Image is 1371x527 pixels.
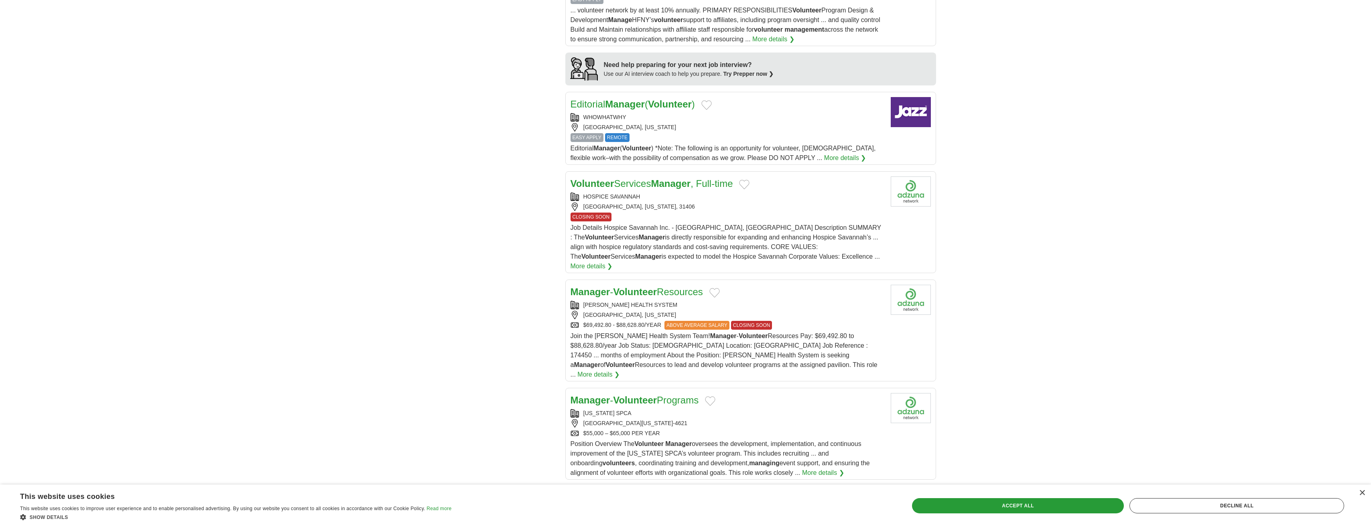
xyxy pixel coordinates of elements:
span: ... volunteer network by at least 10% annually. PRIMARY RESPONSIBILITIES Program Design & Develop... [571,7,880,43]
span: Show details [30,515,68,520]
strong: volunteer [754,26,783,33]
strong: Manager [651,178,691,189]
a: More details ❯ [824,153,866,163]
strong: Volunteer [606,361,635,368]
strong: Manager [635,253,662,260]
strong: Manager [605,99,645,109]
a: EditorialManager(Volunteer) [571,99,695,109]
strong: Volunteer [792,7,822,14]
span: EASY APPLY [571,133,603,142]
div: Use our AI interview coach to help you prepare. [604,70,774,78]
button: Add to favorite jobs [705,396,715,406]
img: Company logo [891,393,931,423]
a: More details ❯ [802,468,844,478]
a: Manager-VolunteerPrograms [571,395,699,405]
a: More details ❯ [752,34,794,44]
div: [GEOGRAPHIC_DATA], [US_STATE], 31406 [571,203,884,211]
strong: Manage [608,16,632,23]
strong: Volunteer [739,332,768,339]
a: More details ❯ [571,261,613,271]
span: Join the [PERSON_NAME] Health System Team! - Resources Pay: $69,492.80 to $88,628.80/year Job Sta... [571,332,877,378]
strong: Manager [574,361,600,368]
strong: Volunteer [585,234,614,241]
img: Harris Health System logo [891,285,931,315]
div: Show details [20,513,451,521]
div: This website uses cookies [20,489,431,501]
span: CLOSING SOON [731,321,772,330]
strong: Manager [639,234,665,241]
strong: Volunteer [622,145,651,152]
div: [US_STATE] SPCA [571,409,884,418]
span: Editorial ( ) *Note: The following is an opportunity for volunteer, [DEMOGRAPHIC_DATA], flexible ... [571,145,876,161]
div: HOSPICE SAVANNAH [571,193,884,201]
button: Add to favorite jobs [739,180,749,189]
span: CLOSING SOON [571,213,612,221]
strong: Manager [593,145,620,152]
strong: Volunteer [581,253,611,260]
span: ABOVE AVERAGE SALARY [664,321,729,330]
a: [PERSON_NAME] HEALTH SYSTEM [583,302,678,308]
div: [GEOGRAPHIC_DATA], [US_STATE] [571,123,884,132]
strong: Manager [710,332,737,339]
div: [GEOGRAPHIC_DATA][US_STATE]-4621 [571,419,884,428]
div: [GEOGRAPHIC_DATA], [US_STATE] [571,311,884,319]
a: Manager-VolunteerResources [571,286,703,297]
div: $69,492.80 - $88,628.80/YEAR [571,321,884,330]
div: Decline all [1129,498,1344,513]
strong: volunteer [654,16,683,23]
strong: management [784,26,824,33]
span: Position Overview The oversees the development, implementation, and continuous improvement of the... [571,440,870,476]
span: REMOTE [605,133,630,142]
a: More details ❯ [577,370,619,379]
div: Need help preparing for your next job interview? [604,60,774,70]
img: Company logo [891,97,931,127]
strong: Volunteer [571,178,614,189]
strong: Volunteer [648,99,692,109]
a: Read more, opens a new window [427,506,451,511]
a: VolunteerServicesManager, Full-time [571,178,733,189]
div: WHOWHATWHY [571,113,884,122]
button: Add to favorite jobs [701,100,712,110]
span: Job Details Hospice Savannah Inc. - [GEOGRAPHIC_DATA], [GEOGRAPHIC_DATA] Description SUMMARY : Th... [571,224,881,260]
strong: Manager [571,395,610,405]
strong: volunteers [603,460,635,466]
a: Try Prepper now ❯ [723,71,774,77]
img: Company logo [891,176,931,207]
strong: managing [749,460,780,466]
strong: Manager [665,440,692,447]
button: Add to favorite jobs [709,288,720,298]
strong: Volunteer [613,286,657,297]
div: Close [1359,490,1365,496]
div: $55,000 – $65,000 PER YEAR [571,429,884,438]
span: This website uses cookies to improve user experience and to enable personalised advertising. By u... [20,506,425,511]
strong: Manager [571,286,610,297]
strong: Volunteer [634,440,664,447]
strong: Volunteer [613,395,657,405]
div: Accept all [912,498,1124,513]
